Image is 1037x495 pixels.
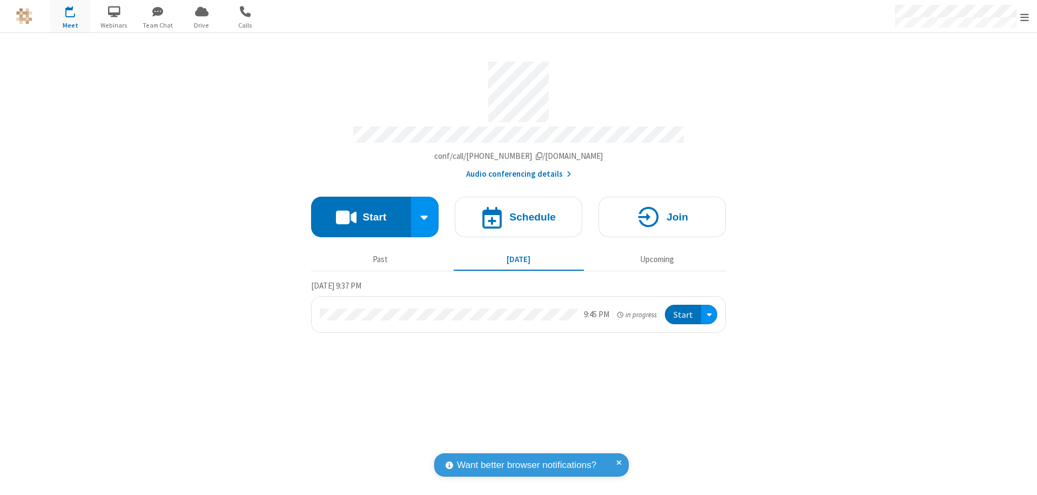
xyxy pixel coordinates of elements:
[509,212,556,222] h4: Schedule
[701,305,717,325] div: Open menu
[598,197,726,237] button: Join
[455,197,582,237] button: Schedule
[73,6,80,14] div: 1
[138,21,178,30] span: Team Chat
[311,53,726,180] section: Account details
[454,249,584,270] button: [DATE]
[457,458,596,472] span: Want better browser notifications?
[584,309,609,321] div: 9:45 PM
[411,197,439,237] div: Start conference options
[434,151,603,161] span: Copy my meeting room link
[466,168,571,180] button: Audio conferencing details
[94,21,134,30] span: Webinars
[181,21,222,30] span: Drive
[592,249,722,270] button: Upcoming
[617,310,657,320] em: in progress
[311,280,361,291] span: [DATE] 9:37 PM
[434,150,603,163] button: Copy my meeting room linkCopy my meeting room link
[50,21,91,30] span: Meet
[225,21,266,30] span: Calls
[665,305,701,325] button: Start
[16,8,32,24] img: QA Selenium DO NOT DELETE OR CHANGE
[315,249,446,270] button: Past
[666,212,688,222] h4: Join
[362,212,386,222] h4: Start
[311,197,411,237] button: Start
[311,279,726,333] section: Today's Meetings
